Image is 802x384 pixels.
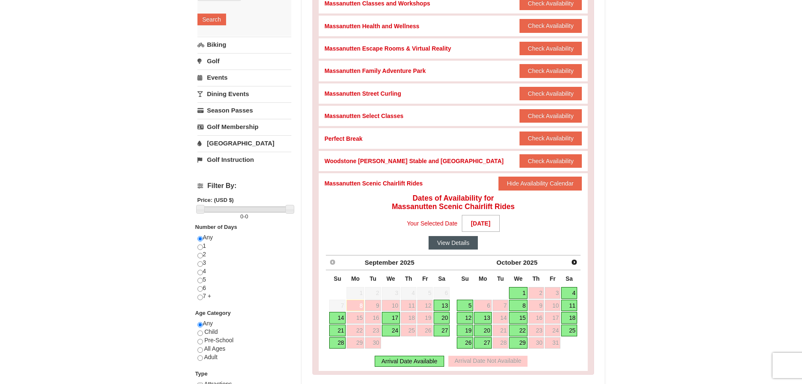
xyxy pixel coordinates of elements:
[401,325,417,336] a: 25
[401,312,417,324] a: 18
[457,312,473,324] a: 12
[197,182,291,190] h4: Filter By:
[405,275,412,282] span: Thursday
[325,134,362,143] div: Perfect Break
[545,300,560,311] a: 10
[417,300,433,311] a: 12
[520,109,582,123] button: Check Availability
[325,67,426,75] div: Massanutten Family Adventure Park
[448,356,528,367] div: Arrival Date Not Available
[497,275,504,282] span: Tuesday
[197,102,291,118] a: Season Passes
[325,179,423,188] div: Massanutten Scenic Chairlift Rides
[474,312,492,324] a: 13
[462,215,500,232] strong: [DATE]
[245,213,248,220] span: 0
[434,287,450,299] span: 6
[329,300,346,311] span: 7
[197,320,291,370] div: Any
[346,312,364,324] a: 15
[520,64,582,78] button: Check Availability
[493,300,508,311] a: 7
[370,275,376,282] span: Tuesday
[365,312,381,324] a: 16
[509,312,527,324] a: 15
[325,112,404,120] div: Massanutten Select Classes
[401,300,417,311] a: 11
[325,89,401,98] div: Massanutten Street Curling
[382,300,400,311] a: 10
[329,312,346,324] a: 14
[346,300,364,311] a: 8
[561,300,577,311] a: 11
[325,194,582,211] h4: Dates of Availability for Massanutten Scenic Chairlift Rides
[386,275,395,282] span: Wednesday
[325,44,451,53] div: Massanutten Escape Rooms & Virtual Reality
[523,259,538,266] span: 2025
[493,337,508,349] a: 28
[545,337,560,349] a: 31
[197,119,291,134] a: Golf Membership
[346,287,364,299] span: 1
[400,259,414,266] span: 2025
[496,259,521,266] span: October
[520,154,582,168] button: Check Availability
[434,325,450,336] a: 27
[197,197,234,203] strong: Price: (USD $)
[365,287,381,299] span: 2
[566,275,573,282] span: Saturday
[461,275,469,282] span: Sunday
[422,275,428,282] span: Friday
[325,157,504,165] div: Woodstone [PERSON_NAME] Stable and [GEOGRAPHIC_DATA]
[417,325,433,336] a: 26
[568,256,580,268] a: Next
[561,312,577,324] a: 18
[545,287,560,299] a: 3
[528,312,544,324] a: 16
[474,300,492,311] a: 6
[509,287,527,299] a: 1
[457,325,473,336] a: 19
[197,13,226,25] button: Search
[550,275,556,282] span: Friday
[382,312,400,324] a: 17
[528,287,544,299] a: 2
[195,310,231,316] strong: Age Category
[457,300,473,311] a: 5
[197,86,291,102] a: Dining Events
[382,325,400,336] a: 24
[197,152,291,167] a: Golf Instruction
[346,325,364,336] a: 22
[417,312,433,324] a: 19
[509,337,527,349] a: 29
[327,256,338,268] a: Prev
[204,337,233,344] span: Pre-School
[197,135,291,151] a: [GEOGRAPHIC_DATA]
[493,312,508,324] a: 14
[197,212,291,221] label: -
[365,300,381,311] a: 9
[401,287,417,299] span: 4
[528,300,544,311] a: 9
[514,275,523,282] span: Wednesday
[429,236,478,250] button: View Details
[407,217,458,230] span: Your Selected Date
[561,325,577,336] a: 25
[474,325,492,336] a: 20
[365,325,381,336] a: 23
[204,354,218,360] span: Adult
[195,371,208,377] strong: Type
[520,19,582,32] button: Check Availability
[571,259,578,266] span: Next
[528,337,544,349] a: 30
[498,177,582,190] button: Hide Availability Calendar
[204,328,218,335] span: Child
[520,87,582,100] button: Check Availability
[197,53,291,69] a: Golf
[545,312,560,324] a: 17
[334,275,341,282] span: Sunday
[329,325,346,336] a: 21
[197,234,291,309] div: Any 1 2 3 4 5 6 7 +
[197,70,291,85] a: Events
[382,287,400,299] span: 3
